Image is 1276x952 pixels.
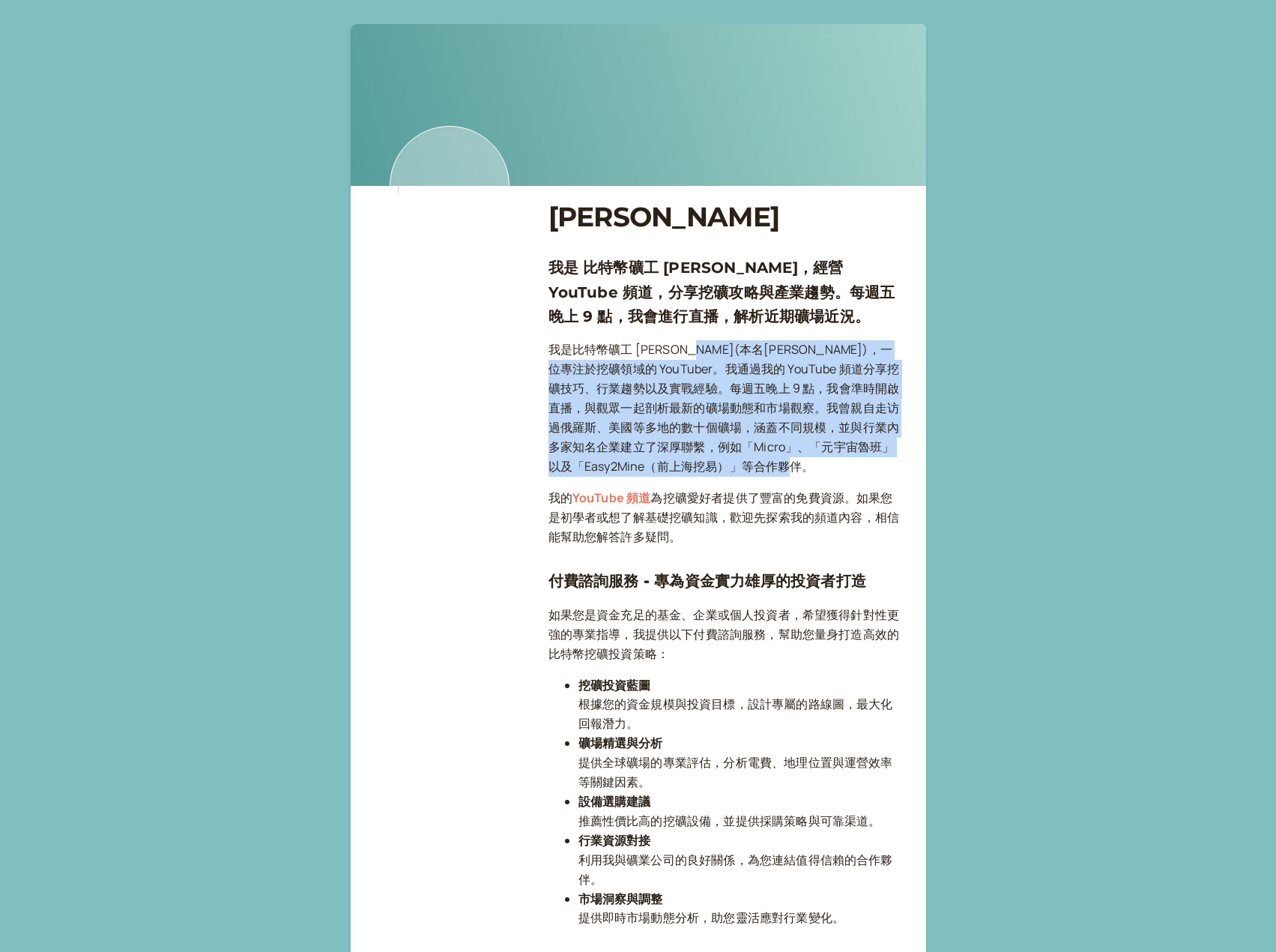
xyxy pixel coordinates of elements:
[548,606,902,664] p: 如果您是資金充足的基金、企業或個人投資者，希望獲得針對性更強的專業指導，我提供以下付費諮詢服務，幫助您量身打造高效的比特幣挖礦投資策略：
[548,340,902,476] p: 我是比特幣礦工 [PERSON_NAME](本名[PERSON_NAME])，一位專注於挖礦領域的 YouTuber。我通過我的 YouTube 頻道分享挖礦技巧、行業趨勢以及實戰經驗。每週五晚...
[578,890,902,929] li: 提供即時市場動態分析，助您靈活應對行業變化。
[578,831,902,890] li: 利用我與礦業公司的良好關係，為您連結值得信賴的合作夥伴。
[548,572,867,590] strong: 付費諮詢服務 - 專為資金實力雄厚的投資者打造
[572,489,651,506] a: YouTube 頻道
[578,832,651,849] strong: 行業資源對接
[548,489,902,547] p: 我的 為挖礦愛好者提供了豐富的免費資源。如果您是初學者或想了解基礎挖礦知識，歡迎先探索我的頻道內容，相信能幫助您解答許多疑問。
[548,201,902,233] h1: [PERSON_NAME]
[578,735,663,751] strong: 礦場精選與分析
[578,677,651,693] strong: 挖礦投資藍圖
[578,793,651,810] strong: 設備選購建議
[548,256,902,328] h3: 我是 比特幣礦工 [PERSON_NAME]，經營 YouTube 頻道，分享挖礦攻略與產業趨勢。每週五晚上 9 點，我會進行直播，解析近期礦場近況。
[578,792,902,831] li: 推薦性價比高的挖礦設備，並提供採購策略與可靠渠道。
[578,891,663,907] strong: 市場洞察與調整
[578,734,902,792] li: 提供全球礦場的專業評估，分析電費、地理位置與運營效率等關鍵因素。
[578,676,902,735] li: 根據您的資金規模與投資目標，設計專屬的路線圖，最大化回報潛力。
